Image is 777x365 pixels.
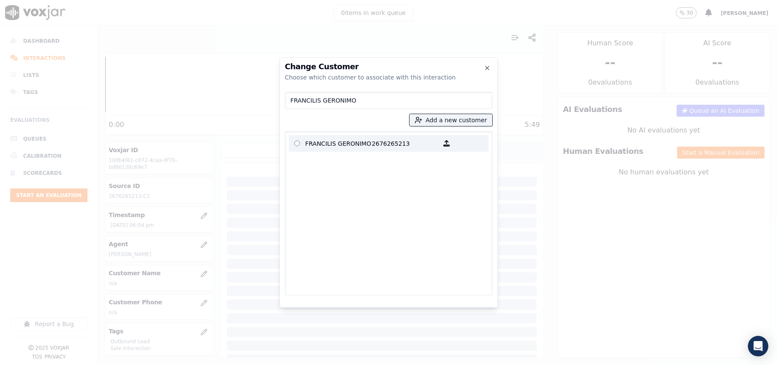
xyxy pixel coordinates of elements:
[294,141,300,146] input: FRANCILIS GERONIMO 2676265213
[306,137,372,150] p: FRANCILIS GERONIMO
[410,114,492,126] button: Add a new customer
[439,137,455,150] button: FRANCILIS GERONIMO 2676265213
[748,336,768,356] div: Open Intercom Messenger
[285,92,492,109] input: Search Customers
[285,73,492,82] div: Choose which customer to associate with this interaction
[285,63,492,71] h2: Change Customer
[372,137,439,150] p: 2676265213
